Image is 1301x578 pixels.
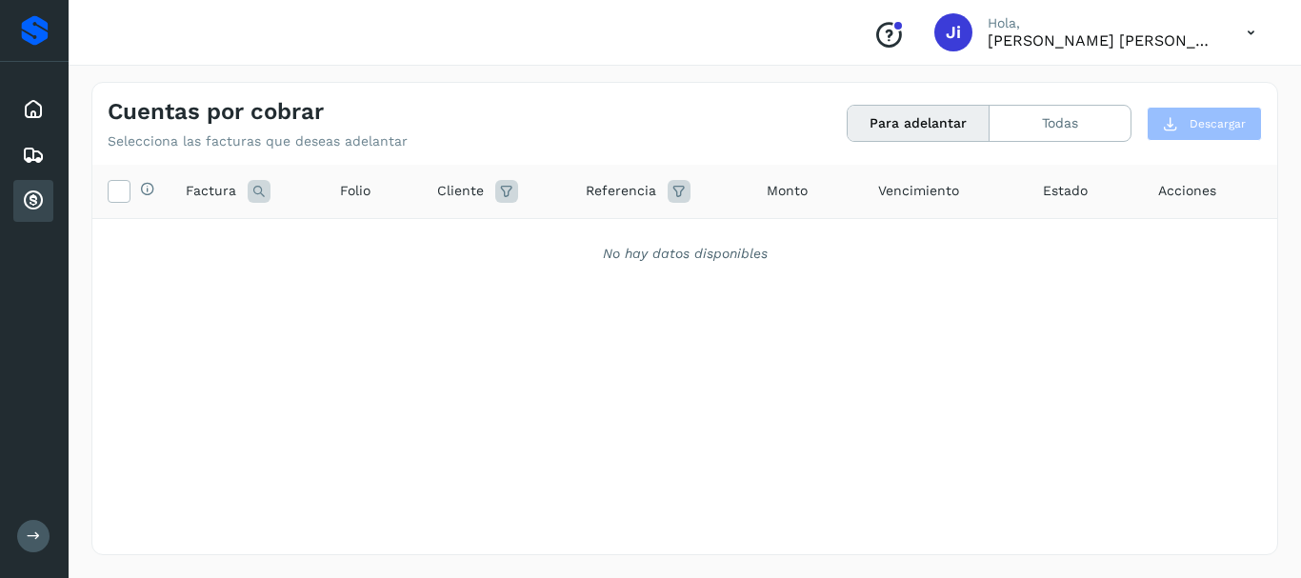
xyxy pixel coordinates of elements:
[13,134,53,176] div: Embarques
[340,181,370,201] span: Folio
[988,15,1216,31] p: Hola,
[586,181,656,201] span: Referencia
[1043,181,1088,201] span: Estado
[1147,107,1262,141] button: Descargar
[13,89,53,130] div: Inicio
[186,181,236,201] span: Factura
[988,31,1216,50] p: Juana irma Hernández Rojas
[108,133,408,149] p: Selecciona las facturas que deseas adelantar
[13,180,53,222] div: Cuentas por cobrar
[767,181,808,201] span: Monto
[1158,181,1216,201] span: Acciones
[848,106,990,141] button: Para adelantar
[117,244,1252,264] div: No hay datos disponibles
[878,181,959,201] span: Vencimiento
[1190,115,1246,132] span: Descargar
[437,181,484,201] span: Cliente
[990,106,1131,141] button: Todas
[108,98,324,126] h4: Cuentas por cobrar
